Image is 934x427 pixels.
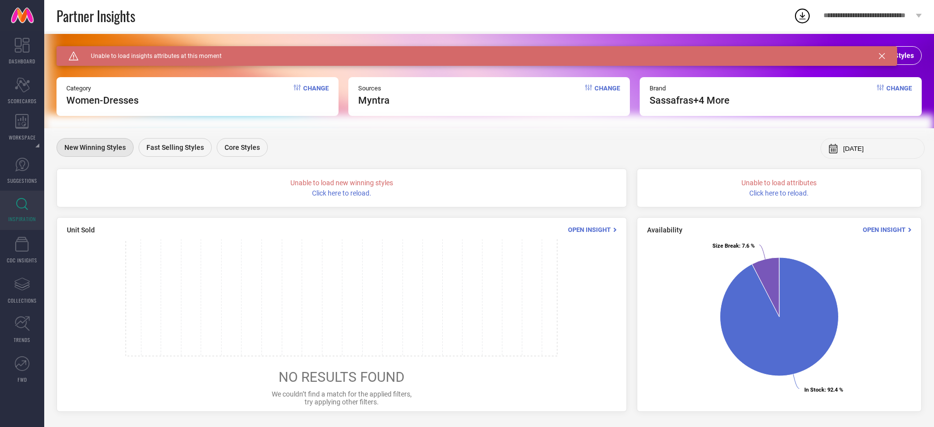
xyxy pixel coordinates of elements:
span: Click here to reload. [749,189,809,197]
span: Availability [647,226,682,234]
text: : 92.4 % [804,387,843,393]
span: myntra [358,94,390,106]
tspan: In Stock [804,387,824,393]
span: CDC INSIGHTS [7,256,37,264]
span: Category [66,85,139,92]
span: Change [303,85,329,106]
div: Open Insight [568,225,617,234]
span: NO RESULTS FOUND [279,369,404,385]
span: New Winning Styles [64,143,126,151]
span: Women-Dresses [66,94,139,106]
span: Open Insight [863,226,906,233]
div: Open Insight [863,225,911,234]
span: DASHBOARD [9,57,35,65]
span: Unable to load insights attributes at this moment [79,53,222,59]
span: Change [594,85,620,106]
span: Brand [650,85,730,92]
span: Unable to load attributes [741,179,817,187]
span: WORKSPACE [9,134,36,141]
span: We couldn’t find a match for the applied filters, try applying other filters. [272,390,412,406]
tspan: Size Break [712,243,739,249]
span: SUGGESTIONS [7,177,37,184]
span: Open Insight [568,226,611,233]
span: Click here to reload. [312,189,371,197]
span: Fast Selling Styles [146,143,204,151]
span: Partner Insights [57,6,135,26]
span: TRENDS [14,336,30,343]
span: INSPIRATION [8,215,36,223]
text: : 7.6 % [712,243,755,249]
span: FWD [18,376,27,383]
span: Sources [358,85,390,92]
div: Open download list [793,7,811,25]
span: Core Styles [225,143,260,151]
span: Unit Sold [67,226,95,234]
input: Select month [843,145,917,152]
span: Change [886,85,912,106]
span: SCORECARDS [8,97,37,105]
span: Unable to load new winning styles [290,179,393,187]
span: sassafras +4 More [650,94,730,106]
span: COLLECTIONS [8,297,37,304]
